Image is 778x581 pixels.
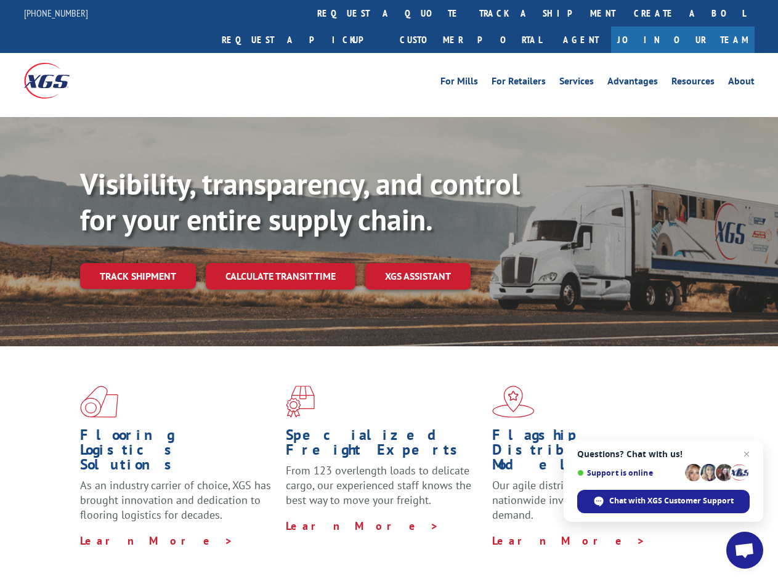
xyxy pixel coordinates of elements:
h1: Flooring Logistics Solutions [80,428,277,478]
a: XGS ASSISTANT [365,263,471,290]
img: xgs-icon-total-supply-chain-intelligence-red [80,386,118,418]
a: [PHONE_NUMBER] [24,7,88,19]
h1: Specialized Freight Experts [286,428,482,463]
a: For Mills [440,76,478,90]
span: Support is online [577,468,681,477]
a: Calculate transit time [206,263,355,290]
b: Visibility, transparency, and control for your entire supply chain. [80,165,520,238]
a: Join Our Team [611,26,755,53]
img: xgs-icon-focused-on-flooring-red [286,386,315,418]
img: xgs-icon-flagship-distribution-model-red [492,386,535,418]
a: Services [559,76,594,90]
a: About [728,76,755,90]
span: Chat with XGS Customer Support [609,495,734,506]
a: Learn More > [80,534,233,548]
a: Agent [551,26,611,53]
span: Chat with XGS Customer Support [577,490,750,513]
a: Customer Portal [391,26,551,53]
span: As an industry carrier of choice, XGS has brought innovation and dedication to flooring logistics... [80,478,271,522]
a: For Retailers [492,76,546,90]
a: Open chat [726,532,763,569]
span: Questions? Chat with us! [577,449,750,459]
a: Resources [671,76,715,90]
a: Advantages [607,76,658,90]
a: Request a pickup [213,26,391,53]
a: Learn More > [286,519,439,533]
a: Track shipment [80,263,196,289]
h1: Flagship Distribution Model [492,428,689,478]
span: Our agile distribution network gives you nationwide inventory management on demand. [492,478,685,522]
a: Learn More > [492,534,646,548]
p: From 123 overlength loads to delicate cargo, our experienced staff knows the best way to move you... [286,463,482,518]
